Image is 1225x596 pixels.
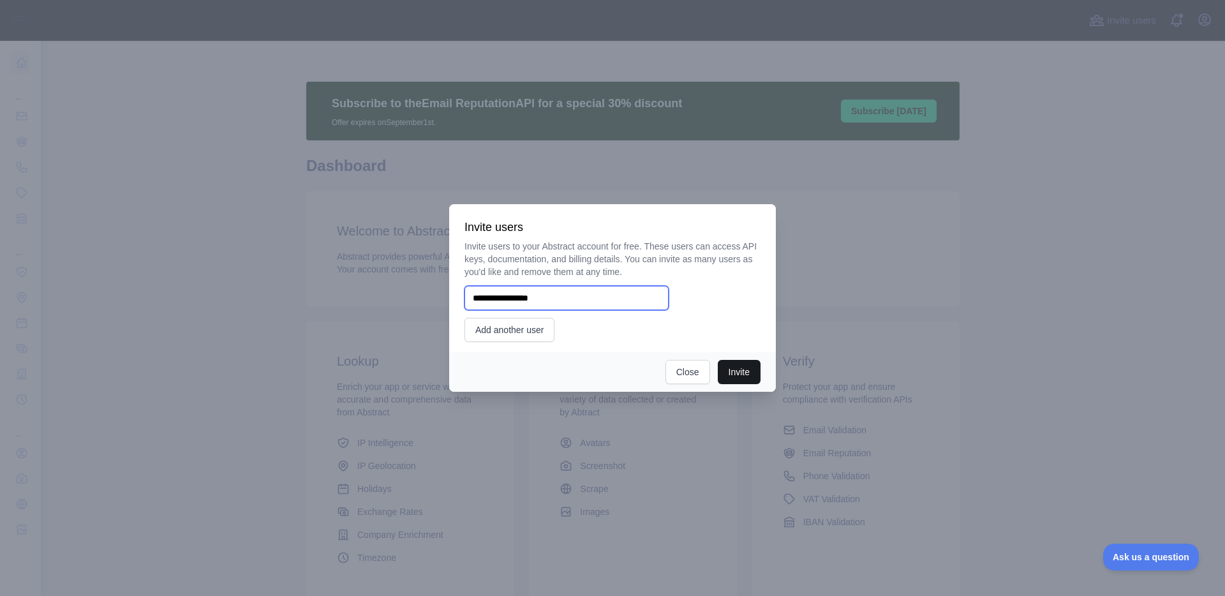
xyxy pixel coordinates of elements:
iframe: Toggle Customer Support [1103,544,1199,570]
button: Add another user [464,318,554,342]
h3: Invite users [464,220,761,235]
button: Invite [718,360,761,384]
p: Invite users to your Abstract account for free. These users can access API keys, documentation, a... [464,240,761,278]
button: Close [665,360,710,384]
